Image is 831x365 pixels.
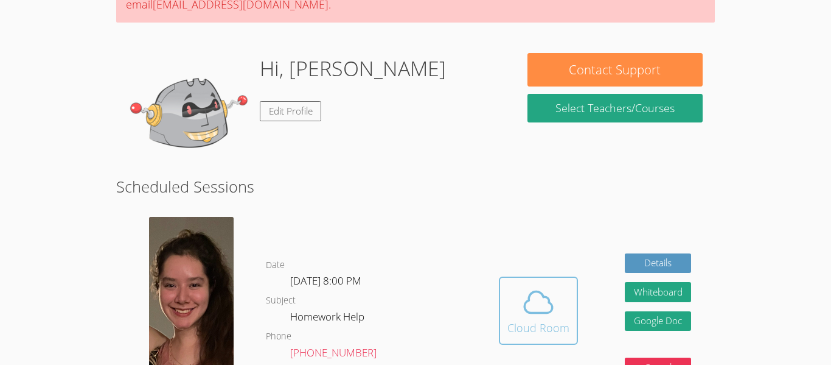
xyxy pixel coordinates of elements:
div: Cloud Room [507,319,569,336]
a: Edit Profile [260,101,322,121]
span: [DATE] 8:00 PM [290,274,361,288]
a: Select Teachers/Courses [527,94,703,122]
dt: Subject [266,293,296,308]
a: Details [625,253,692,274]
button: Cloud Room [499,277,578,345]
dt: Date [266,258,285,273]
a: [PHONE_NUMBER] [290,346,377,360]
dd: Homework Help [290,308,367,329]
h1: Hi, [PERSON_NAME] [260,53,446,84]
h2: Scheduled Sessions [116,175,715,198]
button: Whiteboard [625,282,692,302]
a: Google Doc [625,311,692,331]
img: default.png [128,53,250,175]
dt: Phone [266,329,291,344]
button: Contact Support [527,53,703,87]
